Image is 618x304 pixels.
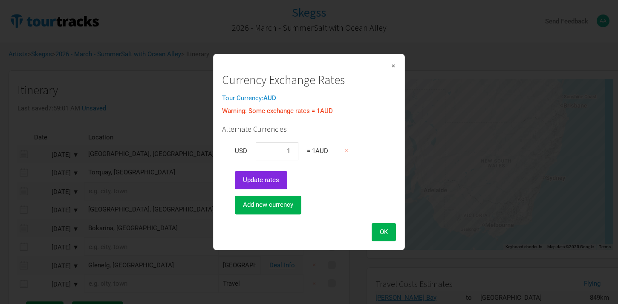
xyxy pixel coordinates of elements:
span: × [391,61,396,70]
h1: Currency Exchange Rates [222,73,396,87]
button: Add new currency [235,196,301,214]
button: Update rates [235,171,287,189]
td: USD [231,137,251,164]
button: OK [372,223,396,241]
span: Add new currency [243,201,293,208]
h3: Alternate Currencies [222,125,396,133]
span: OK [380,228,388,236]
div: Warning: Some exchange rates = 1 AUD [222,108,396,121]
div: Tour Currency: [222,95,396,101]
button: × [337,142,356,160]
span: Update rates [243,176,279,184]
td: = 1 AUD [303,137,332,164]
strong: AUD [263,94,276,102]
